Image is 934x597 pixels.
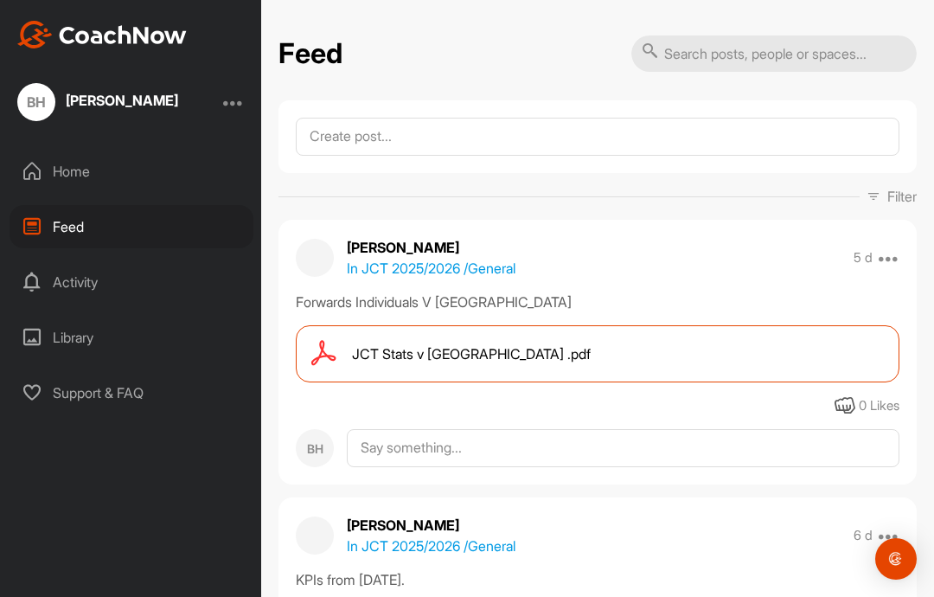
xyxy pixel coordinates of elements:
[352,343,591,364] span: JCT Stats v [GEOGRAPHIC_DATA] .pdf
[854,249,873,266] p: 5 d
[296,325,899,382] a: JCT Stats v [GEOGRAPHIC_DATA] .pdf
[296,292,899,312] div: Forwards Individuals V [GEOGRAPHIC_DATA]
[347,536,515,556] p: In JCT 2025/2026 / General
[296,569,899,590] div: KPIs from [DATE].
[854,527,873,544] p: 6 d
[631,35,917,72] input: Search posts, people or spaces...
[278,37,342,71] h2: Feed
[10,260,253,304] div: Activity
[66,93,178,107] div: [PERSON_NAME]
[296,429,334,467] div: BH
[875,538,917,580] div: Open Intercom Messenger
[10,205,253,248] div: Feed
[347,258,515,279] p: In JCT 2025/2026 / General
[17,21,187,48] img: CoachNow
[859,396,899,416] div: 0 Likes
[347,515,515,536] p: [PERSON_NAME]
[10,371,253,414] div: Support & FAQ
[10,316,253,359] div: Library
[17,83,55,121] div: BH
[347,237,515,258] p: [PERSON_NAME]
[887,186,917,207] p: Filter
[10,150,253,193] div: Home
